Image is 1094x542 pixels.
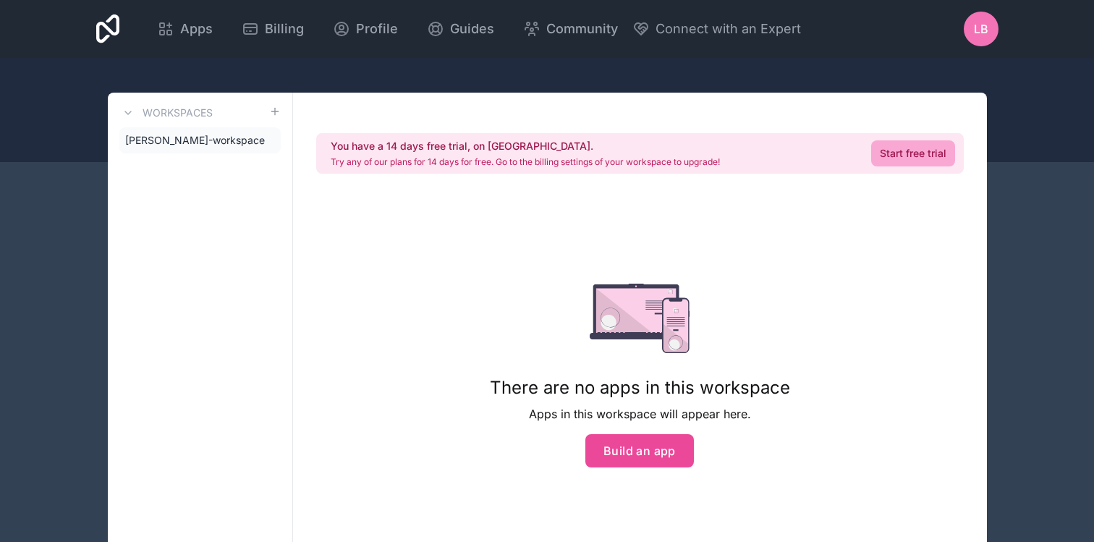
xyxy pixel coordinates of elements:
a: Apps [145,13,224,45]
img: empty state [590,284,690,353]
span: Guides [450,19,494,39]
a: Billing [230,13,315,45]
p: Try any of our plans for 14 days for free. Go to the billing settings of your workspace to upgrade! [331,156,720,168]
a: Start free trial [871,140,955,166]
span: Connect with an Expert [656,19,801,39]
a: [PERSON_NAME]-workspace [119,127,281,153]
h1: There are no apps in this workspace [490,376,790,399]
span: Profile [356,19,398,39]
a: Guides [415,13,506,45]
span: [PERSON_NAME]-workspace [125,133,265,148]
span: Community [546,19,618,39]
a: Workspaces [119,104,213,122]
button: Build an app [585,434,694,467]
h3: Workspaces [143,106,213,120]
span: LB [974,20,988,38]
button: Connect with an Expert [632,19,801,39]
span: Apps [180,19,213,39]
a: Profile [321,13,410,45]
span: Billing [265,19,304,39]
h2: You have a 14 days free trial, on [GEOGRAPHIC_DATA]. [331,139,720,153]
p: Apps in this workspace will appear here. [490,405,790,423]
a: Community [512,13,629,45]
